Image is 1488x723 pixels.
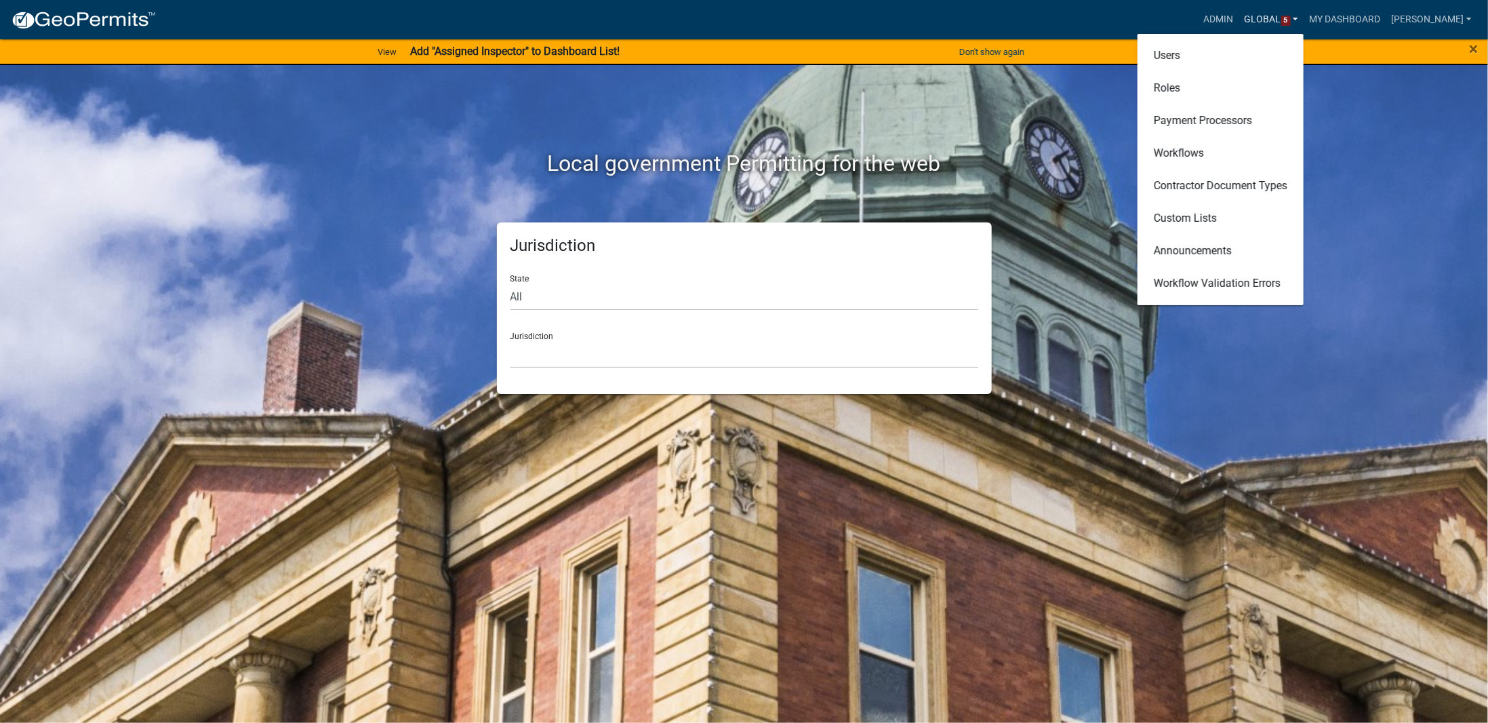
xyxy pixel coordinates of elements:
[1138,235,1304,267] a: Announcements
[1304,7,1386,33] a: My Dashboard
[1281,16,1291,26] span: 5
[1138,72,1304,104] a: Roles
[368,151,1121,176] h2: Local government Permitting for the web
[1469,39,1478,58] span: ×
[1386,7,1477,33] a: [PERSON_NAME]
[410,45,620,58] strong: Add "Assigned Inspector" to Dashboard List!
[1239,7,1304,33] a: Global5
[1138,39,1304,72] a: Users
[1138,267,1304,300] a: Workflow Validation Errors
[1138,170,1304,202] a: Contractor Document Types
[1138,34,1304,305] div: Global5
[510,236,978,256] h5: Jurisdiction
[1469,41,1478,57] button: Close
[1199,7,1239,33] a: Admin
[1138,202,1304,235] a: Custom Lists
[1138,137,1304,170] a: Workflows
[1138,104,1304,137] a: Payment Processors
[954,41,1030,63] button: Don't show again
[372,41,402,63] a: View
